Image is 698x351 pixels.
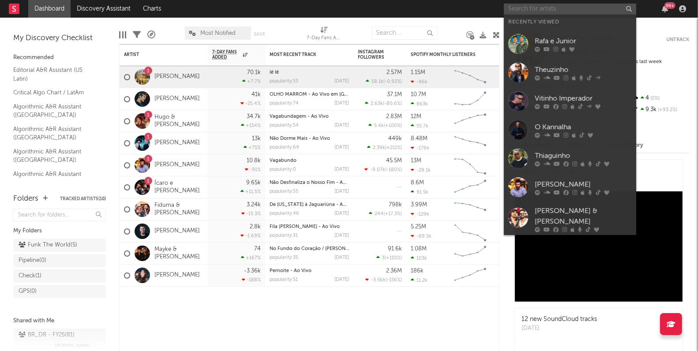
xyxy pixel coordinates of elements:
[154,228,200,235] a: [PERSON_NAME]
[270,224,340,229] a: Fila [PERSON_NAME] - Ao Vivo
[450,265,490,287] svg: Chart title
[270,101,299,106] div: popularity: 74
[374,123,384,128] span: 5.4k
[307,33,342,44] div: 7-Day Fans Added (7-Day Fans Added)
[13,254,106,267] a: Pipeline(0)
[522,315,597,324] div: 12 new SoundCloud tracks
[270,246,364,251] a: No Fundo do Coração / [PERSON_NAME]
[387,92,402,97] div: 37.1M
[334,167,349,172] div: [DATE]
[270,136,349,141] div: Não Dorme Mais - Ao Vivo
[388,246,402,252] div: 91.6k
[247,158,261,164] div: 10.8k
[147,22,155,48] div: A&R Pipeline
[254,32,266,37] button: Save
[334,79,349,84] div: [DATE]
[411,211,429,217] div: -129k
[19,255,46,266] div: Pipeline ( 0 )
[384,101,401,106] span: -80.6 %
[411,101,428,107] div: 863k
[504,202,636,237] a: [PERSON_NAME] & [PERSON_NAME]
[13,209,106,221] input: Search for folders...
[13,52,106,63] div: Recommended
[154,180,203,195] a: Ícaro e [PERSON_NAME]
[535,151,632,161] div: Thiaguinho
[270,114,349,119] div: Vagabundagem - Ao Vivo
[13,65,97,83] a: Editorial A&R Assistant (US Latin)
[270,92,349,97] div: OLHO MARROM - Ao Vivo em Lisboa
[388,136,402,142] div: 449k
[270,202,349,207] div: De Colorado à Jaguariúna - Ao Vivo
[411,180,424,186] div: 8.6M
[270,145,299,150] div: popularity: 69
[270,136,330,141] a: Não Dorme Mais - Ao Vivo
[386,256,401,261] span: +101 %
[13,147,97,165] a: Algorithmic A&R Assistant ([GEOGRAPHIC_DATA])
[411,167,431,173] div: -29.1k
[450,176,490,198] svg: Chart title
[334,211,349,216] div: [DATE]
[382,256,385,261] span: 3
[246,180,261,186] div: 9.65k
[270,246,349,251] div: No Fundo do Coração / Natasha
[241,123,261,128] div: +154 %
[630,93,689,104] div: 4
[385,212,401,217] span: +17.3 %
[334,145,349,150] div: [DATE]
[411,158,421,164] div: 13M
[450,198,490,220] svg: Chart title
[244,268,261,274] div: -3.36k
[535,65,632,75] div: Theuzinho
[13,285,106,298] a: GPS(0)
[535,179,632,190] div: [PERSON_NAME]
[387,168,401,172] span: -180 %
[270,70,279,75] a: Iê Iê
[411,136,428,142] div: 8.48M
[13,316,106,326] div: Shared with Me
[154,95,200,103] a: [PERSON_NAME]
[504,4,636,15] input: Search for artists
[358,49,389,60] div: Instagram Followers
[504,58,636,87] a: Theuzinho
[411,277,428,283] div: 11.2k
[664,2,675,9] div: 99 +
[334,123,349,128] div: [DATE]
[270,92,389,97] a: OLHO MARROM - Ao Vivo em [GEOGRAPHIC_DATA]
[535,36,632,47] div: Rafa e Junior
[270,180,349,185] div: Não Desfinaliza o Nosso Fim - Ao Vivo
[270,189,298,194] div: popularity: 55
[368,123,402,128] div: ( )
[367,145,402,150] div: ( )
[270,123,299,128] div: popularity: 54
[365,101,402,106] div: ( )
[242,78,261,84] div: +7.7 %
[535,93,632,104] div: Vitinho Imperador
[270,233,298,238] div: popularity: 31
[450,154,490,176] svg: Chart title
[386,268,402,274] div: 2.36M
[522,324,597,333] div: [DATE]
[119,22,126,48] div: Edit Columns
[252,136,261,142] div: 13k
[270,277,298,282] div: popularity: 51
[411,246,427,252] div: 1.08M
[411,52,477,57] div: Spotify Monthly Listeners
[270,167,296,172] div: popularity: 0
[387,278,401,283] span: -156 %
[154,202,203,217] a: Fiduma & [PERSON_NAME]
[13,239,106,252] a: Funk The World(5)
[649,96,660,101] span: 0 %
[242,277,261,283] div: -188 %
[55,340,90,351] span: [PERSON_NAME]
[385,79,401,84] span: -0.92 %
[535,122,632,133] div: O Kannalha
[630,104,689,116] div: 9.3k
[270,79,298,84] div: popularity: 53
[508,17,632,27] div: Recently Viewed
[365,277,402,283] div: ( )
[19,330,75,340] div: BR_DR - FY25 ( 81 )
[270,158,296,163] a: Vagabundo
[247,70,261,75] div: 70.1k
[201,30,236,36] span: Most Notified
[450,132,490,154] svg: Chart title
